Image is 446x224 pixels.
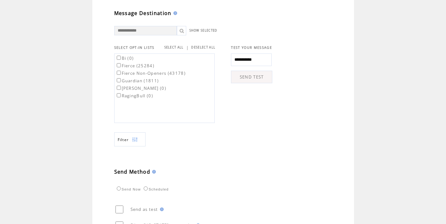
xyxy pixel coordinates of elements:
[117,186,121,191] input: Send Now
[117,93,121,97] input: RagingBull (0)
[158,207,164,211] img: help.gif
[131,206,158,212] span: Send as test
[117,71,121,75] input: Fierce Non-Openers (43178)
[114,168,151,175] span: Send Method
[117,56,121,60] input: Bi (0)
[150,170,156,174] img: help.gif
[191,45,215,49] a: DESELECT ALL
[114,10,172,17] span: Message Destination
[114,132,146,146] a: Filter
[115,93,153,99] label: RagingBull (0)
[115,85,167,91] label: [PERSON_NAME] (0)
[231,45,272,50] span: TEST YOUR MESSAGE
[172,11,177,15] img: help.gif
[115,55,134,61] label: Bi (0)
[115,78,159,84] label: Guardian (1811)
[132,133,138,147] img: filters.png
[115,63,155,69] label: Fierce (25284)
[144,186,148,191] input: Scheduled
[117,63,121,67] input: Fierce (25284)
[164,45,184,49] a: SELECT ALL
[117,86,121,90] input: [PERSON_NAME] (0)
[231,71,272,83] a: SEND TEST
[114,45,155,50] span: SELECT OPT-IN LISTS
[115,187,141,191] label: Send Now
[189,28,218,33] a: SHOW SELECTED
[115,70,186,76] label: Fierce Non-Openers (43178)
[118,137,129,142] span: Show filters
[117,78,121,82] input: Guardian (1811)
[142,187,169,191] label: Scheduled
[186,45,189,50] span: |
